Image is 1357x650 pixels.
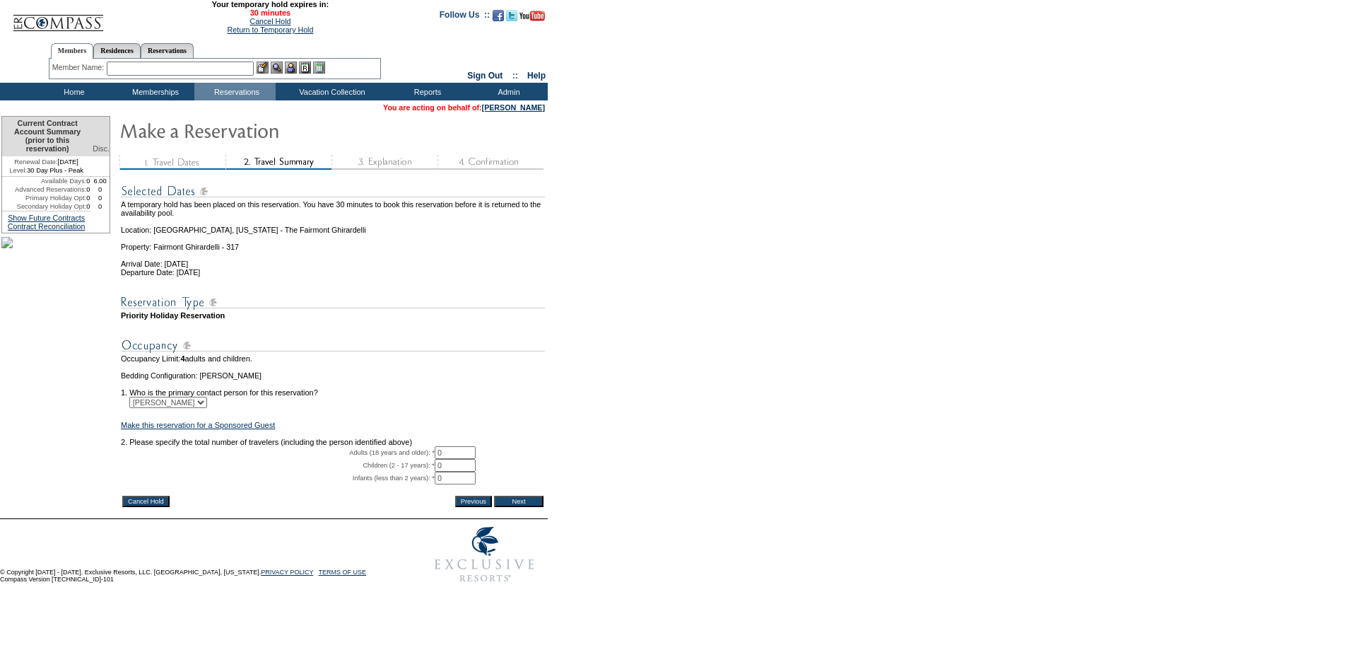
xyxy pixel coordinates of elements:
[8,214,85,222] a: Show Future Contracts
[225,155,331,170] img: step2_state2.gif
[86,177,90,185] td: 0
[455,496,492,507] input: Previous
[8,222,86,231] a: Contract Reconciliation
[383,103,545,112] span: You are acting on behalf of:
[122,496,170,507] input: Cancel Hold
[121,182,545,200] img: subTtlSelectedDates.gif
[1,237,13,248] img: Castaway-Boat-16.jpg
[385,83,466,100] td: Reports
[121,268,545,277] td: Departure Date: [DATE]
[141,43,194,58] a: Reservations
[313,62,325,74] img: b_calculator.gif
[506,14,517,23] a: Follow us on Twitter
[2,177,86,185] td: Available Days:
[2,156,90,166] td: [DATE]
[86,202,90,211] td: 0
[493,14,504,23] a: Become our fan on Facebook
[493,10,504,21] img: Become our fan on Facebook
[257,62,269,74] img: b_edit.gif
[2,202,86,211] td: Secondary Holiday Opt:
[467,71,503,81] a: Sign Out
[519,14,545,23] a: Subscribe to our YouTube Channel
[519,11,545,21] img: Subscribe to our YouTube Channel
[12,3,104,32] img: Compass Home
[2,194,86,202] td: Primary Holiday Opt:
[421,519,548,590] img: Exclusive Resorts
[121,380,545,397] td: 1. Who is the primary contact person for this reservation?
[121,421,275,429] a: Make this reservation for a Sponsored Guest
[93,43,141,58] a: Residences
[2,117,90,156] td: Current Contract Account Summary (prior to this reservation)
[90,194,110,202] td: 0
[119,116,402,144] img: Make Reservation
[494,496,544,507] input: Next
[121,438,545,446] td: 2. Please specify the total number of travelers (including the person identified above)
[121,234,545,251] td: Property: Fairmont Ghirardelli - 317
[93,144,110,153] span: Disc.
[121,371,545,380] td: Bedding Configuration: [PERSON_NAME]
[52,62,107,74] div: Member Name:
[527,71,546,81] a: Help
[121,354,545,363] td: Occupancy Limit: adults and children.
[119,155,225,170] img: step1_state3.gif
[2,185,86,194] td: Advanced Reservations:
[121,200,545,217] td: A temporary hold has been placed on this reservation. You have 30 minutes to book this reservatio...
[121,251,545,268] td: Arrival Date: [DATE]
[482,103,545,112] a: [PERSON_NAME]
[121,337,545,354] img: subTtlOccupancy.gif
[111,8,429,17] span: 30 minutes
[14,158,57,166] span: Renewal Date:
[276,83,385,100] td: Vacation Collection
[331,155,437,170] img: step3_state1.gif
[299,62,311,74] img: Reservations
[51,43,94,59] a: Members
[32,83,113,100] td: Home
[121,472,435,484] td: Infants (less than 2 years): *
[180,354,184,363] span: 4
[121,311,545,320] td: Priority Holiday Reservation
[261,569,313,576] a: PRIVACY POLICY
[440,8,490,25] td: Follow Us ::
[194,83,276,100] td: Reservations
[90,177,110,185] td: 6.00
[121,217,545,234] td: Location: [GEOGRAPHIC_DATA], [US_STATE] - The Fairmont Ghirardelli
[437,155,544,170] img: step4_state1.gif
[90,185,110,194] td: 0
[9,166,27,175] span: Level:
[113,83,194,100] td: Memberships
[249,17,290,25] a: Cancel Hold
[285,62,297,74] img: Impersonate
[121,459,435,472] td: Children (2 - 17 years): *
[2,166,90,177] td: 30 Day Plus - Peak
[319,569,367,576] a: TERMS OF USE
[466,83,548,100] td: Admin
[228,25,314,34] a: Return to Temporary Hold
[506,10,517,21] img: Follow us on Twitter
[90,202,110,211] td: 0
[86,185,90,194] td: 0
[121,294,545,311] img: subTtlResType.gif
[271,62,283,74] img: View
[512,71,518,81] span: ::
[121,446,435,459] td: Adults (18 years and older): *
[86,194,90,202] td: 0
